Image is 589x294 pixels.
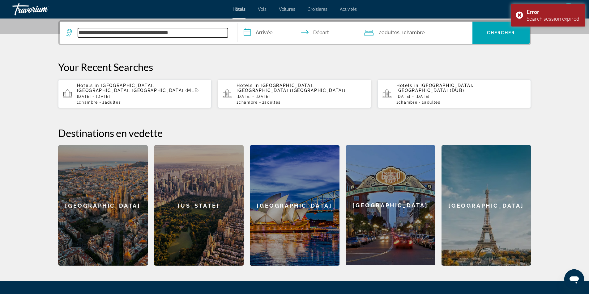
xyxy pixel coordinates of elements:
[264,100,281,105] span: Adultes
[262,100,281,105] span: 2
[358,22,472,44] button: Travelers: 2 adults, 0 children
[422,100,440,105] span: 2
[527,15,581,22] div: Search session expired.
[58,145,148,266] a: [GEOGRAPHIC_DATA]
[237,100,258,105] span: 1
[12,1,74,17] a: Travorium
[218,79,371,108] button: Hotels in [GEOGRAPHIC_DATA], [GEOGRAPHIC_DATA] ([GEOGRAPHIC_DATA])[DATE] - [DATE]1Chambre2Adultes
[279,7,295,12] a: Voitures
[487,30,515,35] span: Chercher
[382,30,399,35] span: Adultes
[58,79,212,108] button: Hotels in [GEOGRAPHIC_DATA], [GEOGRAPHIC_DATA], [GEOGRAPHIC_DATA] (MLE)[DATE] - [DATE]1Chambre2Ad...
[77,94,207,99] p: [DATE] - [DATE]
[472,22,530,44] button: Chercher
[237,94,366,99] p: [DATE] - [DATE]
[346,145,435,266] a: [GEOGRAPHIC_DATA]
[399,28,425,37] span: , 1
[58,61,531,73] p: Your Recent Searches
[399,100,418,105] span: Chambre
[105,100,121,105] span: Adultes
[237,83,259,88] span: Hotels in
[237,22,358,44] button: Check in and out dates
[239,100,258,105] span: Chambre
[340,7,357,12] a: Activités
[564,269,584,289] iframe: Bouton de lancement de la fenêtre de messagerie
[378,79,531,108] button: Hotels in [GEOGRAPHIC_DATA], [GEOGRAPHIC_DATA] (DUB)[DATE] - [DATE]1Chambre2Adultes
[379,28,399,37] span: 2
[77,83,199,93] span: [GEOGRAPHIC_DATA], [GEOGRAPHIC_DATA], [GEOGRAPHIC_DATA] (MLE)
[237,83,345,93] span: [GEOGRAPHIC_DATA], [GEOGRAPHIC_DATA] ([GEOGRAPHIC_DATA])
[154,145,244,266] a: [US_STATE]
[258,7,267,12] a: Vols
[79,100,98,105] span: Chambre
[308,7,327,12] a: Croisières
[60,22,530,44] div: Search widget
[396,83,474,93] span: [GEOGRAPHIC_DATA], [GEOGRAPHIC_DATA] (DUB)
[77,83,99,88] span: Hotels in
[250,145,339,266] a: [GEOGRAPHIC_DATA]
[58,127,531,139] h2: Destinations en vedette
[404,30,425,35] span: Chambre
[527,8,581,15] div: Error
[233,7,245,12] a: Hôtels
[77,100,98,105] span: 1
[424,100,441,105] span: Adultes
[102,100,121,105] span: 2
[396,94,526,99] p: [DATE] - [DATE]
[396,100,417,105] span: 1
[442,145,531,266] a: [GEOGRAPHIC_DATA]
[561,3,577,16] button: User Menu
[396,83,419,88] span: Hotels in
